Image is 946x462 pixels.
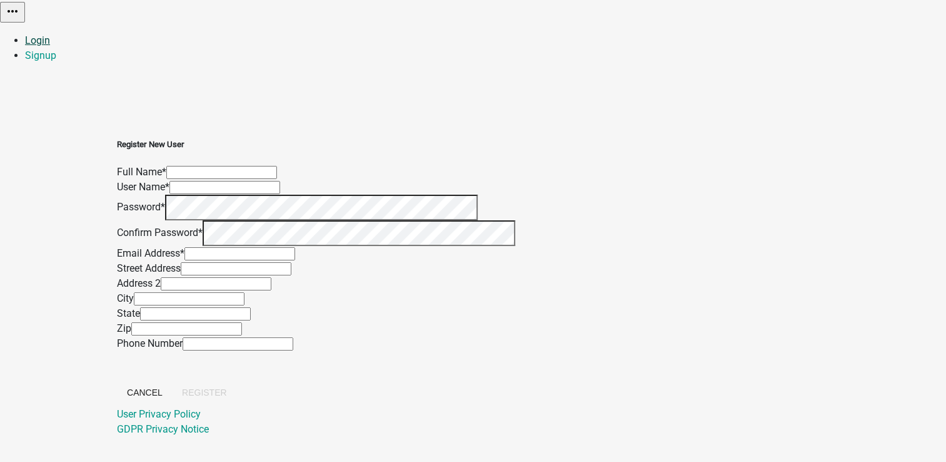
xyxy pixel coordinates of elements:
[5,4,20,19] i: more_horiz
[117,262,181,274] label: Street Address
[117,322,131,334] label: Zip
[117,307,140,319] label: State
[117,408,201,420] a: User Privacy Policy
[117,277,161,289] label: Address 2
[117,138,515,151] h5: Register New User
[182,388,227,398] span: Register
[117,337,183,349] label: Phone Number
[117,247,184,259] label: Email Address
[117,381,173,404] button: Cancel
[117,423,209,435] a: GDPR Privacy Notice
[117,292,134,304] label: City
[117,201,165,213] label: Password
[25,34,50,46] a: Login
[172,381,237,404] button: Register
[117,166,166,178] label: Full Name
[25,49,56,61] a: Signup
[117,227,203,239] label: Confirm Password
[117,181,169,193] label: User Name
